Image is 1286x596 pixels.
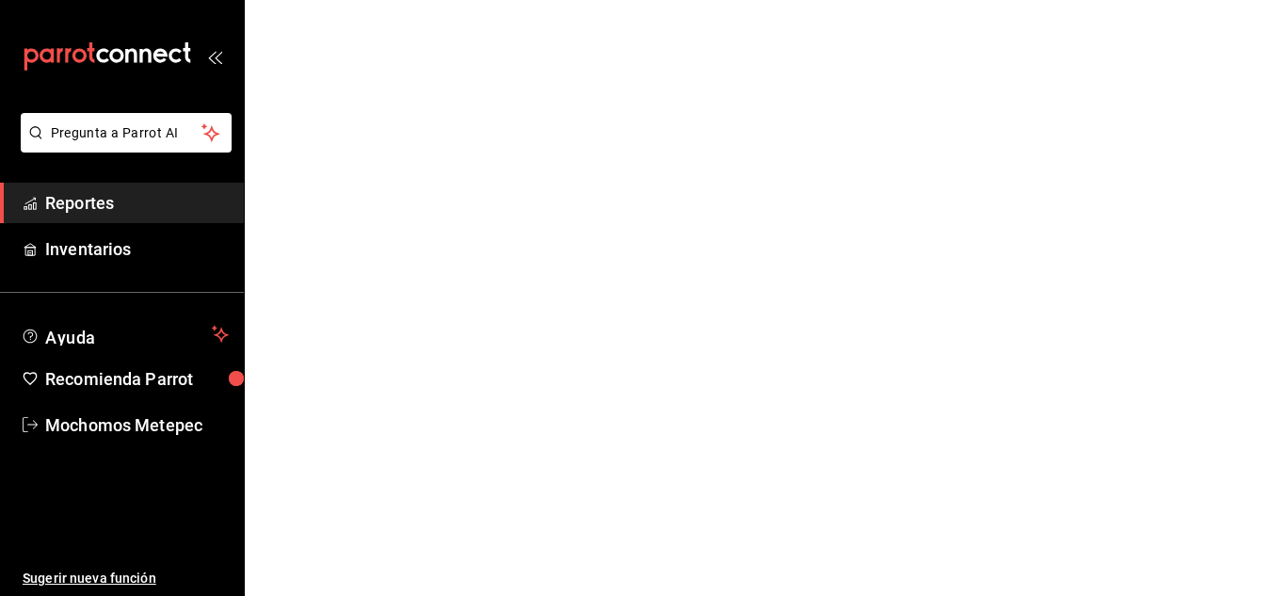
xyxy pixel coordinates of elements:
span: Pregunta a Parrot AI [51,123,202,143]
span: Sugerir nueva función [23,569,229,588]
span: Ayuda [45,323,204,346]
span: Inventarios [45,236,229,262]
span: Recomienda Parrot [45,366,229,392]
button: open_drawer_menu [207,49,222,64]
button: Pregunta a Parrot AI [21,113,232,153]
span: Mochomos Metepec [45,412,229,438]
a: Pregunta a Parrot AI [13,137,232,156]
span: Reportes [45,190,229,216]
